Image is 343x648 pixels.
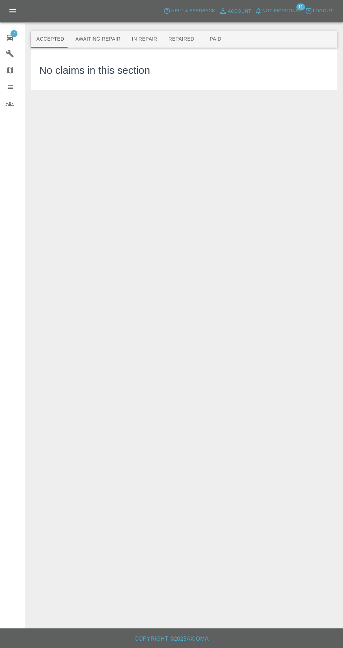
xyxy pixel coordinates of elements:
[303,6,335,16] button: Logout
[4,3,21,20] button: Open drawer
[253,6,301,16] button: Notifications
[39,63,150,78] h3: No claims in this section
[217,6,253,17] a: Account
[70,31,126,48] button: Awaiting Repair
[200,31,231,48] button: Paid
[162,6,217,16] button: Help & Feedback
[228,7,251,15] span: Account
[163,31,200,48] button: Repaired
[31,31,70,48] button: Accepted
[262,7,299,15] span: Notifications
[10,30,17,37] span: 7
[313,7,333,15] span: Logout
[171,7,215,15] span: Help & Feedback
[126,31,163,48] button: In Repair
[6,634,337,644] h6: Copyright © 2025 Axioma
[296,3,305,10] span: 11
